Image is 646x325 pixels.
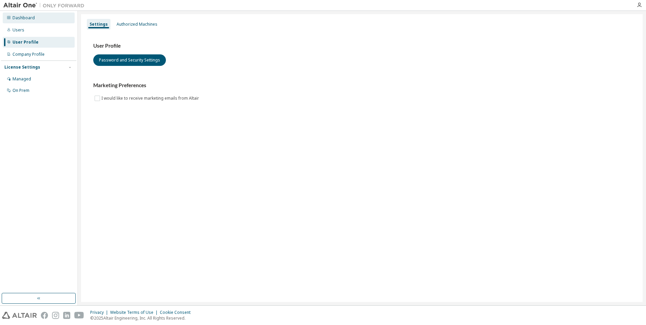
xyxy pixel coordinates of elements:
img: linkedin.svg [63,312,70,319]
h3: Marketing Preferences [93,82,630,89]
div: Dashboard [13,15,35,21]
div: License Settings [4,65,40,70]
button: Password and Security Settings [93,54,166,66]
img: altair_logo.svg [2,312,37,319]
img: youtube.svg [74,312,84,319]
p: © 2025 Altair Engineering, Inc. All Rights Reserved. [90,315,195,321]
img: instagram.svg [52,312,59,319]
div: Cookie Consent [160,310,195,315]
div: Company Profile [13,52,45,57]
div: On Prem [13,88,29,93]
label: I would like to receive marketing emails from Altair [101,94,200,102]
div: Managed [13,76,31,82]
div: Authorized Machines [117,22,157,27]
div: Settings [90,22,108,27]
img: facebook.svg [41,312,48,319]
img: Altair One [3,2,88,9]
div: Users [13,27,24,33]
div: Privacy [90,310,110,315]
div: User Profile [13,40,39,45]
div: Website Terms of Use [110,310,160,315]
h3: User Profile [93,43,630,49]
